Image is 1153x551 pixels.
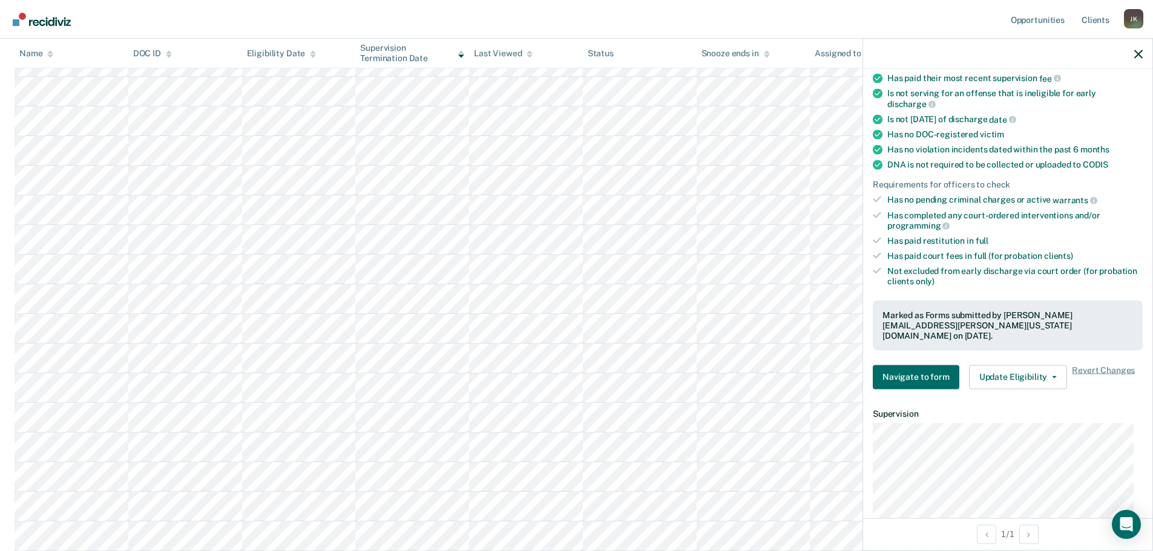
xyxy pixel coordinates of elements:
div: 1 / 1 [863,518,1152,550]
dt: Supervision [873,408,1143,419]
span: full [976,236,988,246]
img: Recidiviz [13,13,71,26]
div: Has paid court fees in full (for probation [887,250,1143,261]
div: Is not serving for an offense that is ineligible for early [887,88,1143,109]
div: Supervision Termination Date [360,43,464,64]
div: DNA is not required to be collected or uploaded to [887,160,1143,170]
button: Next Opportunity [1019,524,1039,544]
div: J K [1124,9,1143,28]
button: Previous Opportunity [977,524,996,544]
span: programming [887,221,950,230]
span: date [989,114,1016,124]
div: Has no DOC-registered [887,129,1143,140]
button: Profile dropdown button [1124,9,1143,28]
span: fee [1039,73,1061,83]
span: clients) [1044,250,1073,260]
div: Has completed any court-ordered interventions and/or [887,210,1143,230]
span: Revert Changes [1072,365,1135,389]
div: Not excluded from early discharge via court order (for probation clients [887,266,1143,286]
div: Has paid restitution in [887,236,1143,246]
a: Navigate to form link [873,365,964,389]
div: Name [19,48,53,59]
div: Status [588,48,614,59]
div: Has no pending criminal charges or active [887,195,1143,206]
div: Marked as Forms submitted by [PERSON_NAME][EMAIL_ADDRESS][PERSON_NAME][US_STATE][DOMAIN_NAME] on ... [882,310,1133,341]
span: victim [980,129,1004,139]
div: Has paid their most recent supervision [887,73,1143,83]
button: Update Eligibility [969,365,1067,389]
span: discharge [887,99,936,108]
div: Eligibility Date [247,48,317,59]
span: warrants [1053,195,1097,204]
div: Last Viewed [474,48,533,59]
div: Is not [DATE] of discharge [887,114,1143,125]
div: Assigned to [815,48,872,59]
span: months [1080,145,1109,154]
div: Snooze ends in [701,48,770,59]
button: Navigate to form [873,365,959,389]
span: CODIS [1083,160,1108,169]
div: DOC ID [133,48,172,59]
div: Has no violation incidents dated within the past 6 [887,145,1143,155]
span: only) [916,276,935,285]
div: Open Intercom Messenger [1112,510,1141,539]
div: Requirements for officers to check [873,180,1143,190]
